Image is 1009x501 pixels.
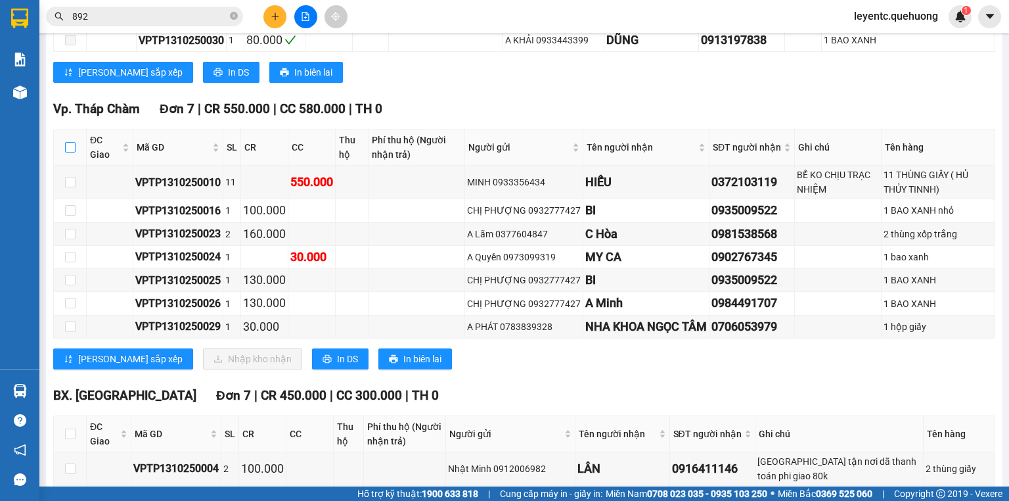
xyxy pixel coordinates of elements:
[330,388,333,403] span: |
[203,348,302,370] button: downloadNhập kho nhận
[606,487,767,501] span: Miền Nam
[422,489,478,499] strong: 1900 633 818
[135,226,221,242] div: VPTP1310250023
[378,348,452,370] button: printerIn biên lai
[604,29,699,52] td: DŨNG
[670,452,755,486] td: 0916411146
[882,487,884,501] span: |
[778,487,872,501] span: Miền Bắc
[336,130,369,166] th: Thu hộ
[301,12,310,21] span: file-add
[349,101,352,116] span: |
[355,101,382,116] span: TH 0
[204,101,270,116] span: CR 550.000
[405,388,409,403] span: |
[882,130,995,166] th: Tên hàng
[133,292,223,315] td: VPTP1310250026
[225,297,238,311] div: 1
[757,454,921,483] div: [GEOGRAPHIC_DATA] tận nơi dã thanh toán phi giao 80k
[14,473,26,486] span: message
[467,175,581,189] div: MINH 0933356434
[884,297,993,311] div: 1 BAO XANH
[672,460,753,478] div: 0916411146
[884,227,993,241] div: 2 thùng xốp trắng
[72,9,227,24] input: Tìm tên, số ĐT hoặc mã đơn
[90,419,118,448] span: ĐC Giao
[53,348,193,370] button: sort-ascending[PERSON_NAME] sắp xếp
[64,354,73,365] span: sort-ascending
[357,487,478,501] span: Hỗ trợ kỹ thuật:
[139,32,224,49] div: VPTP1310250030
[954,11,966,22] img: icon-new-feature
[500,487,602,501] span: Cung cấp máy in - giấy in:
[230,11,238,23] span: close-circle
[133,166,223,199] td: VPTP1310250010
[403,352,441,366] span: In biên lai
[583,166,709,199] td: HIẾU
[884,203,993,218] div: 1 BAO XANH nhỏ
[53,388,196,403] span: BX. [GEOGRAPHIC_DATA]
[135,203,221,219] div: VPTP1310250016
[336,388,402,403] span: CC 300.000
[294,5,317,28] button: file-add
[239,416,286,452] th: CR
[583,199,709,222] td: BI
[133,460,219,477] div: VPTP1310250004
[585,173,707,191] div: HIẾU
[246,31,303,49] div: 80.000
[884,273,993,287] div: 1 BAO XANH
[711,318,792,336] div: 0706053979
[924,416,995,452] th: Tên hàng
[936,489,945,498] span: copyright
[131,452,221,486] td: VPTP1310250004
[225,203,238,218] div: 1
[53,101,140,116] span: Vp. Tháp Chàm
[284,34,296,46] span: check
[64,68,73,78] span: sort-ascending
[585,294,707,312] div: A Minh
[468,140,570,155] span: Người gửi
[243,294,286,312] div: 130.000
[926,462,993,476] div: 2 thùng giấy
[331,12,340,21] span: aim
[755,416,924,452] th: Ghi chú
[133,246,223,269] td: VPTP1310250024
[709,199,795,222] td: 0935009522
[606,31,696,49] div: DŨNG
[133,269,223,292] td: VPTP1310250025
[14,444,26,456] span: notification
[771,491,774,496] span: ⚪️
[575,452,670,486] td: LÂN
[273,101,277,116] span: |
[711,173,792,191] div: 0372103119
[221,416,239,452] th: SL
[223,130,241,166] th: SL
[225,175,238,189] div: 11
[673,427,742,441] span: SĐT người nhận
[90,133,120,162] span: ĐC Giao
[225,273,238,287] div: 1
[583,269,709,292] td: BI
[229,33,242,47] div: 1
[13,384,27,398] img: warehouse-icon
[243,318,286,336] div: 30.000
[505,33,602,47] div: A KHẢI 0933443399
[583,292,709,315] td: A Minh
[133,199,223,222] td: VPTP1310250016
[412,388,439,403] span: TH 0
[585,318,707,336] div: NHA KHOA NGỌC TÂM
[585,225,707,243] div: C Hòa
[135,249,221,265] div: VPTP1310250024
[884,250,993,264] div: 1 bao xanh
[55,12,64,21] span: search
[225,320,238,334] div: 1
[228,65,249,80] span: In DS
[198,101,201,116] span: |
[964,6,968,15] span: 1
[203,62,259,83] button: printerIn DS
[709,292,795,315] td: 0984491707
[816,489,872,499] strong: 0369 525 060
[213,68,223,78] span: printer
[585,201,707,220] div: BI
[334,416,365,452] th: Thu hộ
